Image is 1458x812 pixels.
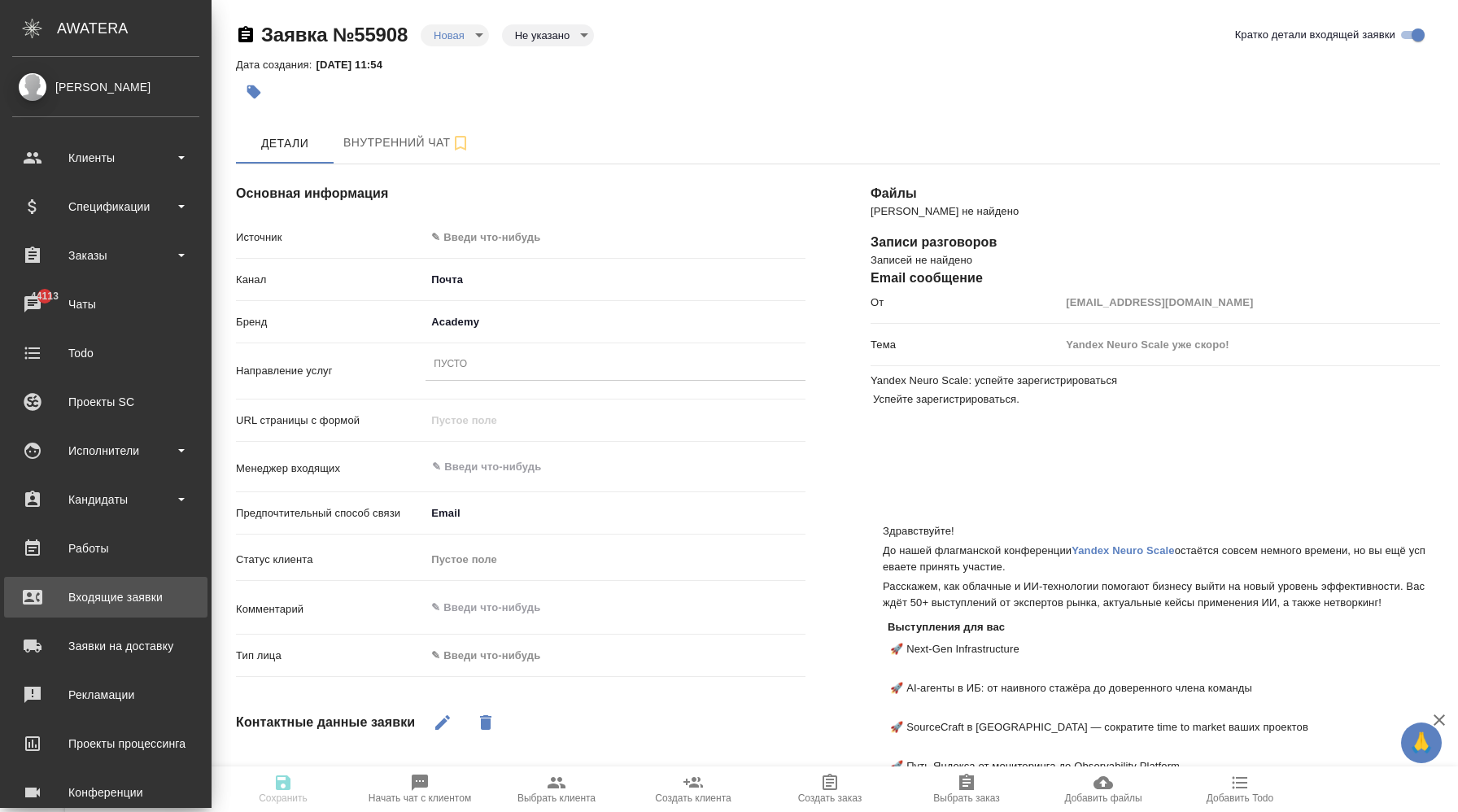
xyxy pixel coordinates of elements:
[933,792,999,804] span: Выбрать заказ
[889,757,904,775] td: 🚀
[236,552,426,568] p: Статус клиента
[423,703,462,742] button: Редактировать
[625,766,762,812] button: Создать клиента
[1060,333,1440,356] div: Yandex Neuro Scale уже скоро!
[434,358,467,372] div: Пусто
[871,184,1440,203] h4: Файлы
[871,233,1440,252] h4: Записи разговоров
[873,408,1438,456] div: ⠀⠀⠀⠀⠀⠀⠀⠀⠀⠀⠀⠀⠀⠀⠀⠀⠀⠀⠀⠀⠀⠀⠀⠀⠀⠀⠀⠀⠀⠀⠀⠀⠀⠀⠀⠀⠀⠀⠀⠀⠀⠀⠀⠀⠀⠀⠀⠀⠀⠀⠀⠀⠀⠀⠀⠀⠀⠀⠀⠀⠀⠀⠀⠀⠀⠀⠀⠀⠀⠀⠀⠀⠀⠀⠀⠀⠀⠀⠀⠀⠀⠀⠀⠀⠀⠀⠀⠀⠀⠀⠀⠀⠀⠀⠀⠀⠀...
[798,792,862,804] span: Создать заказ
[4,528,207,569] a: Работы
[259,792,308,804] span: Сохранить
[236,413,426,429] p: URL страницы с формой
[1235,27,1395,43] span: Кратко детали входящей заявки
[236,25,255,45] button: Скопировать ссылку
[1207,792,1273,804] span: Добавить Todo
[12,487,199,512] div: Кандидаты
[236,272,426,288] p: Канал
[236,184,805,203] h4: Основная информация
[1035,766,1172,812] button: Добавить файлы
[12,78,199,96] div: [PERSON_NAME]
[871,337,1060,353] p: Тема
[1172,766,1308,812] button: Добавить Todo
[431,648,659,664] div: ✎ Введи что-нибудь
[236,229,426,246] p: Источник
[451,133,470,153] svg: Подписаться
[871,252,1440,268] p: Записей не найдено
[426,408,805,432] input: Пустое поле
[898,766,1035,812] button: Выбрать заказ
[1401,723,1442,763] button: 🙏
[12,292,199,317] div: Чаты
[889,718,904,736] td: 🚀
[906,718,1411,736] td: SourceCraft в [GEOGRAPHIC_DATA] — сократите time to market ваших проектов
[502,24,594,46] div: Новая
[215,766,351,812] button: Сохранить
[21,288,68,304] span: 44113
[1408,726,1435,760] span: 🙏
[236,601,426,618] p: Комментарий
[236,363,426,379] p: Направление услуг
[261,24,408,46] a: Заявка №55908
[431,229,786,246] div: ✎ Введи что-нибудь
[246,133,324,154] span: Детали
[426,642,679,670] div: ✎ Введи что-нибудь
[236,505,426,522] p: Предпочтительный способ связи
[426,224,805,251] div: ✎ Введи что-нибудь
[236,314,426,330] p: Бренд
[4,382,207,422] a: Проекты SC
[12,194,199,219] div: Спецификации
[12,780,199,805] div: Конференции
[316,59,395,71] p: [DATE] 11:54
[12,390,199,414] div: Проекты SC
[1072,544,1174,557] a: Yandex Neuro Scale
[4,626,207,666] a: Заявки на доставку
[906,679,1411,697] td: AI‑агенты в ИБ: от наивного стажёра до доверенного члена команды
[797,465,800,469] button: Open
[1064,792,1142,804] span: Добавить файлы
[12,634,199,658] div: Заявки на доставку
[12,585,199,609] div: Входящие заявки
[426,764,805,788] input: Пустое поле
[12,683,199,707] div: Рекламации
[426,546,805,574] div: Пустое поле
[12,243,199,268] div: Заказы
[12,731,199,756] div: Проекты процессинга
[888,621,1005,633] strong: Выступления для вас
[882,522,1429,540] td: Здравствуйте!
[4,284,207,325] a: 44113Чаты
[4,723,207,764] a: Проекты процессинга
[873,391,1438,408] div: Успейте зарегистрироваться.
[1060,333,1440,356] input: Пустое поле
[882,542,1429,576] td: До нашей флагманской конференции остаётся совсем немного времени, но вы ещё успеваете принять уча...
[488,766,625,812] button: Выбрать клиента
[426,266,805,294] div: Почта
[421,24,489,46] div: Новая
[517,792,596,804] span: Выбрать клиента
[871,268,1440,288] h4: Email сообщение
[4,674,207,715] a: Рекламации
[510,28,574,42] button: Не указано
[236,461,426,477] p: Менеджер входящих
[426,308,805,336] div: Academy
[236,59,316,71] p: Дата создания:
[4,333,207,373] a: Todo
[430,457,746,477] input: ✎ Введи что-нибудь
[426,500,805,527] div: Email
[12,146,199,170] div: Клиенты
[236,648,426,664] p: Тип лица
[655,792,731,804] span: Создать клиента
[906,640,1411,658] td: Next‑Gen Infrastructure
[369,792,471,804] span: Начать чат с клиентом
[12,439,199,463] div: Исполнители
[236,713,415,732] h4: Контактные данные заявки
[57,12,212,45] div: AWATERA
[12,341,199,365] div: Todo
[343,133,470,153] span: Внутренний чат
[431,552,786,568] div: Пустое поле
[12,536,199,561] div: Работы
[906,757,1411,775] td: Путь Яндекса от мониторинга до Observability Platform
[466,703,505,742] button: Удалить
[4,577,207,618] a: Входящие заявки
[871,295,1060,311] p: От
